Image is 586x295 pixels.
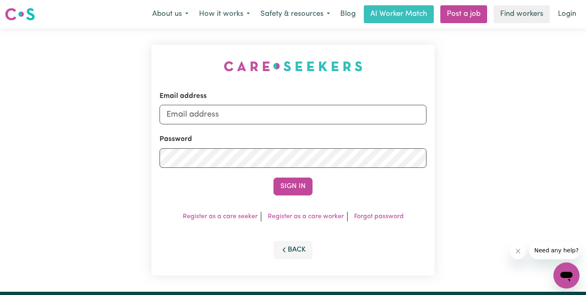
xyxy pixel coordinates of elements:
button: How it works [194,6,255,23]
iframe: Button to launch messaging window [553,262,579,288]
label: Email address [160,91,207,102]
a: Blog [335,5,361,23]
input: Email address [160,105,426,124]
a: AI Worker Match [364,5,434,23]
a: Register as a care seeker [183,213,258,220]
a: Forgot password [354,213,404,220]
a: Register as a care worker [268,213,344,220]
button: Back [273,241,313,259]
button: Sign In [273,178,313,195]
iframe: Close message [510,243,526,259]
a: Careseekers logo [5,5,35,24]
a: Login [553,5,581,23]
button: Safety & resources [255,6,335,23]
label: Password [160,134,192,145]
img: Careseekers logo [5,7,35,22]
a: Post a job [440,5,487,23]
iframe: Message from company [529,241,579,259]
button: About us [147,6,194,23]
a: Find workers [494,5,550,23]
